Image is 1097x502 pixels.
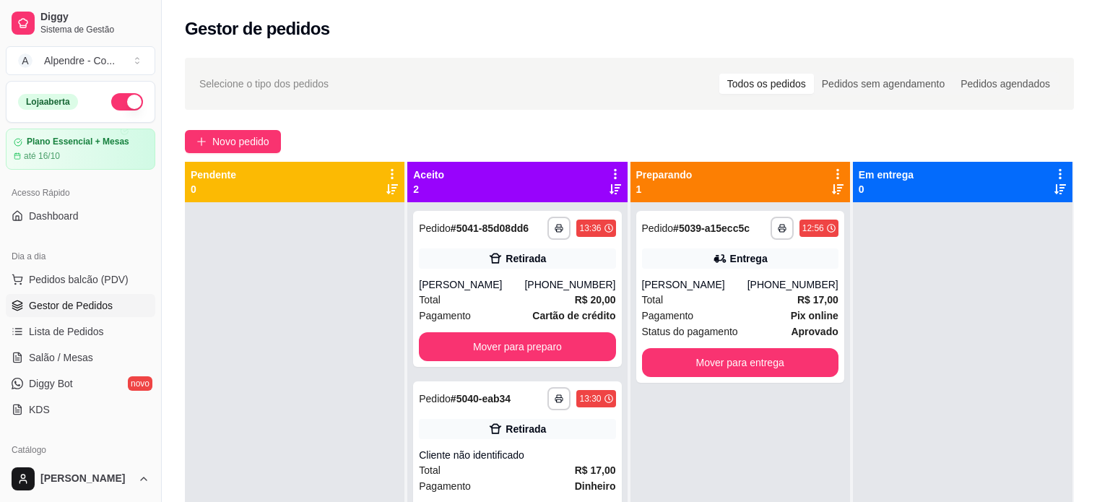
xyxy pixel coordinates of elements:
[27,137,129,147] article: Plano Essencial + Mesas
[642,324,738,339] span: Status do pagamento
[6,181,155,204] div: Acesso Rápido
[111,93,143,111] button: Alterar Status
[575,294,616,306] strong: R$ 20,00
[29,350,93,365] span: Salão / Mesas
[859,168,914,182] p: Em entrega
[24,150,60,162] article: até 16/10
[6,320,155,343] a: Lista de Pedidos
[6,438,155,462] div: Catálogo
[579,222,601,234] div: 13:36
[802,222,824,234] div: 12:56
[40,24,149,35] span: Sistema de Gestão
[524,277,615,292] div: [PHONE_NUMBER]
[196,137,207,147] span: plus
[642,348,838,377] button: Mover para entrega
[6,398,155,421] a: KDS
[506,422,546,436] div: Retirada
[6,372,155,395] a: Diggy Botnovo
[791,310,838,321] strong: Pix online
[6,294,155,317] a: Gestor de Pedidos
[6,204,155,228] a: Dashboard
[642,277,747,292] div: [PERSON_NAME]
[719,74,814,94] div: Todos os pedidos
[419,292,441,308] span: Total
[636,182,693,196] p: 1
[212,134,269,150] span: Novo pedido
[29,209,79,223] span: Dashboard
[6,268,155,291] button: Pedidos balcão (PDV)
[6,46,155,75] button: Select a team
[6,462,155,496] button: [PERSON_NAME]
[413,182,444,196] p: 2
[814,74,953,94] div: Pedidos sem agendamento
[413,168,444,182] p: Aceito
[642,308,694,324] span: Pagamento
[18,94,78,110] div: Loja aberta
[29,298,113,313] span: Gestor de Pedidos
[40,472,132,485] span: [PERSON_NAME]
[575,480,616,492] strong: Dinheiro
[6,245,155,268] div: Dia a dia
[6,129,155,170] a: Plano Essencial + Mesasaté 16/10
[40,11,149,24] span: Diggy
[6,346,155,369] a: Salão / Mesas
[185,17,330,40] h2: Gestor de pedidos
[44,53,115,68] div: Alpendre - Co ...
[419,308,471,324] span: Pagamento
[575,464,616,476] strong: R$ 17,00
[673,222,750,234] strong: # 5039-a15ecc5c
[191,168,236,182] p: Pendente
[791,326,838,337] strong: aprovado
[506,251,546,266] div: Retirada
[636,168,693,182] p: Preparando
[419,277,524,292] div: [PERSON_NAME]
[419,448,615,462] div: Cliente não identificado
[451,222,529,234] strong: # 5041-85d08dd6
[419,332,615,361] button: Mover para preparo
[579,393,601,404] div: 13:30
[29,272,129,287] span: Pedidos balcão (PDV)
[29,324,104,339] span: Lista de Pedidos
[191,182,236,196] p: 0
[642,222,674,234] span: Pedido
[29,402,50,417] span: KDS
[199,76,329,92] span: Selecione o tipo dos pedidos
[419,462,441,478] span: Total
[532,310,615,321] strong: Cartão de crédito
[953,74,1058,94] div: Pedidos agendados
[451,393,511,404] strong: # 5040-eab34
[6,6,155,40] a: DiggySistema de Gestão
[419,478,471,494] span: Pagamento
[419,222,451,234] span: Pedido
[419,393,451,404] span: Pedido
[747,277,838,292] div: [PHONE_NUMBER]
[730,251,768,266] div: Entrega
[797,294,838,306] strong: R$ 17,00
[859,182,914,196] p: 0
[185,130,281,153] button: Novo pedido
[18,53,32,68] span: A
[29,376,73,391] span: Diggy Bot
[642,292,664,308] span: Total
